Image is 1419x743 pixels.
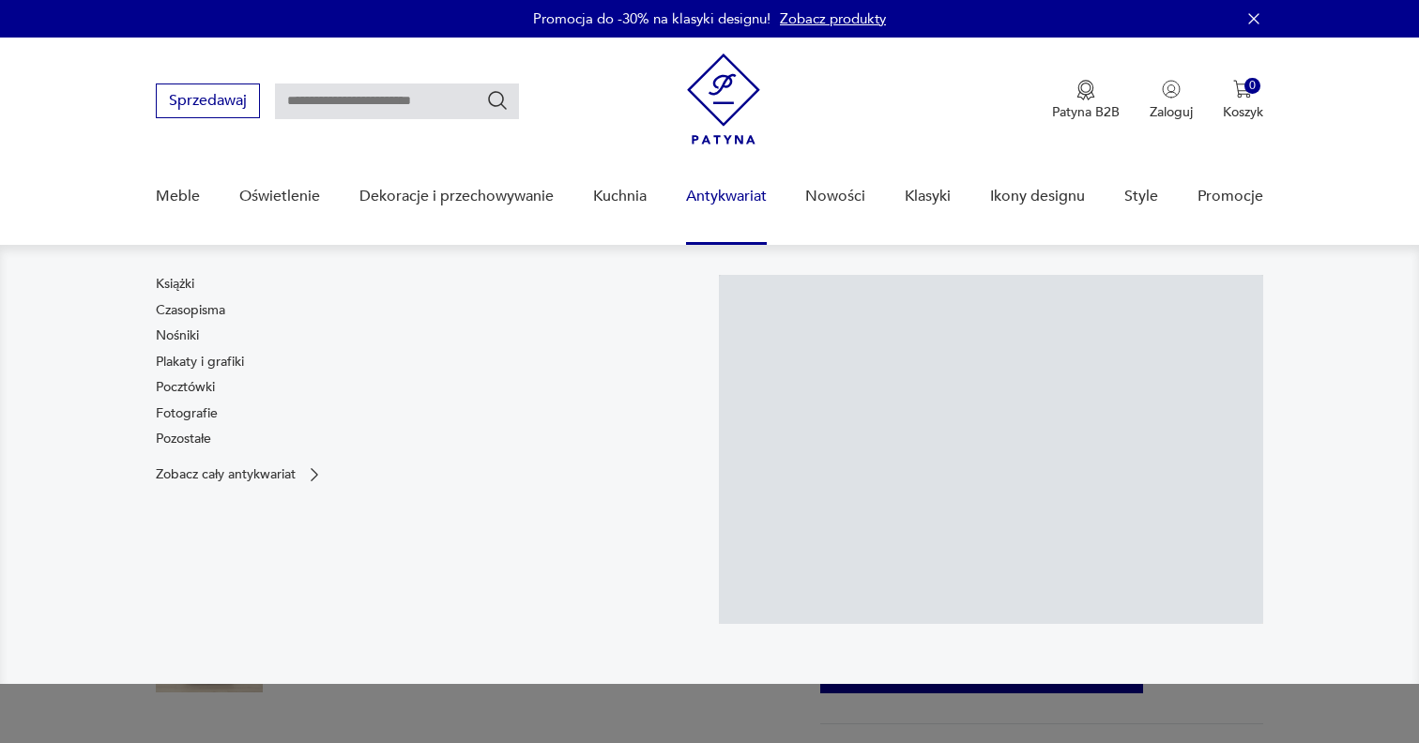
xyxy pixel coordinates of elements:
a: Promocje [1198,160,1263,233]
img: Ikonka użytkownika [1162,80,1181,99]
button: Sprzedawaj [156,83,260,118]
p: Zaloguj [1150,103,1193,121]
a: Klasyki [905,160,951,233]
a: Nowości [805,160,865,233]
a: Meble [156,160,200,233]
p: Promocja do -30% na klasyki designu! [533,9,771,28]
a: Zobacz produkty [780,9,886,28]
button: Szukaj [486,89,509,112]
p: Patyna B2B [1052,103,1120,121]
a: Książki [156,275,194,294]
a: Ikony designu [990,160,1085,233]
a: Kuchnia [593,160,647,233]
a: Antykwariat [686,160,767,233]
img: Patyna - sklep z meblami i dekoracjami vintage [687,53,760,144]
a: Zobacz cały antykwariat [156,465,324,484]
a: Plakaty i grafiki [156,353,244,371]
a: Ikona medaluPatyna B2B [1052,80,1120,121]
button: Patyna B2B [1052,80,1120,121]
button: 0Koszyk [1223,80,1263,121]
p: Zobacz cały antykwariat [156,468,296,480]
a: Nośniki [156,326,199,345]
a: Pozostałe [156,430,211,448]
a: Oświetlenie [239,160,320,233]
p: Koszyk [1223,103,1263,121]
div: 0 [1244,78,1260,94]
img: Ikona medalu [1076,80,1095,100]
a: Dekoracje i przechowywanie [359,160,554,233]
a: Fotografie [156,404,218,423]
button: Zaloguj [1150,80,1193,121]
a: Sprzedawaj [156,96,260,109]
a: Style [1124,160,1158,233]
a: Pocztówki [156,378,215,397]
a: Czasopisma [156,301,225,320]
img: Ikona koszyka [1233,80,1252,99]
